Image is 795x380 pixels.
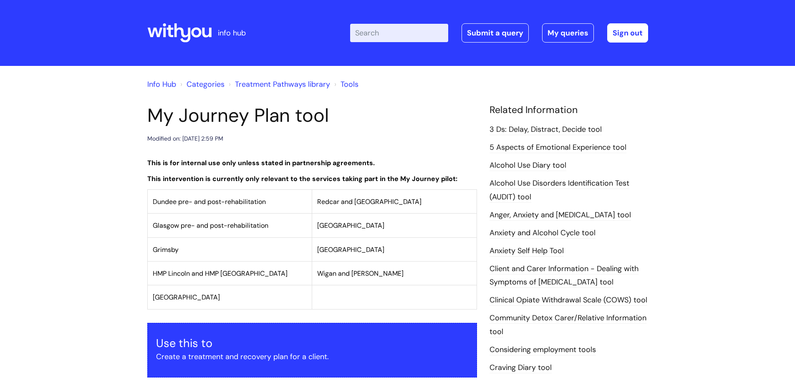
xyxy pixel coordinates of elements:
span: Dundee pre- and post-rehabilitation [153,197,266,206]
h3: Use this to [156,337,468,350]
div: Modified on: [DATE] 2:59 PM [147,133,223,144]
input: Search [350,24,448,42]
a: Clinical Opiate Withdrawal Scale (COWS) tool [490,295,647,306]
a: Sign out [607,23,648,43]
span: [GEOGRAPHIC_DATA] [317,245,384,254]
a: 3 Ds: Delay, Distract, Decide tool [490,124,602,135]
a: Alcohol Use Diary tool [490,160,566,171]
span: Glasgow pre- and post-rehabilitation [153,221,268,230]
div: | - [350,23,648,43]
p: info hub [218,26,246,40]
a: My queries [542,23,594,43]
li: Solution home [178,78,225,91]
a: Tools [341,79,358,89]
li: Treatment Pathways library [227,78,330,91]
span: [GEOGRAPHIC_DATA] [153,293,220,302]
a: Anger, Anxiety and [MEDICAL_DATA] tool [490,210,631,221]
span: Grimsby [153,245,179,254]
span: HMP Lincoln and HMP [GEOGRAPHIC_DATA] [153,269,288,278]
a: Craving Diary tool [490,362,552,373]
a: Submit a query [462,23,529,43]
strong: This intervention is currently only relevant to the services taking part in the My Journey pilot: [147,174,457,183]
a: Alcohol Use Disorders Identification Test (AUDIT) tool [490,178,629,202]
a: Info Hub [147,79,176,89]
span: [GEOGRAPHIC_DATA] [317,221,384,230]
span: Wigan and [PERSON_NAME] [317,269,404,278]
a: Categories [187,79,225,89]
li: Tools [332,78,358,91]
a: Considering employment tools [490,345,596,355]
a: 5 Aspects of Emotional Experience tool [490,142,626,153]
p: Create a treatment and recovery plan for a client. [156,350,468,363]
a: Client and Carer Information - Dealing with Symptoms of [MEDICAL_DATA] tool [490,264,639,288]
strong: This is for internal use only unless stated in partnership agreements. [147,159,375,167]
h4: Related Information [490,104,648,116]
span: Redcar and [GEOGRAPHIC_DATA] [317,197,421,206]
a: Treatment Pathways library [235,79,330,89]
h1: My Journey Plan tool [147,104,477,127]
a: Anxiety and Alcohol Cycle tool [490,228,596,239]
a: Anxiety Self Help Tool [490,246,564,257]
a: Community Detox Carer/Relative Information tool [490,313,646,337]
